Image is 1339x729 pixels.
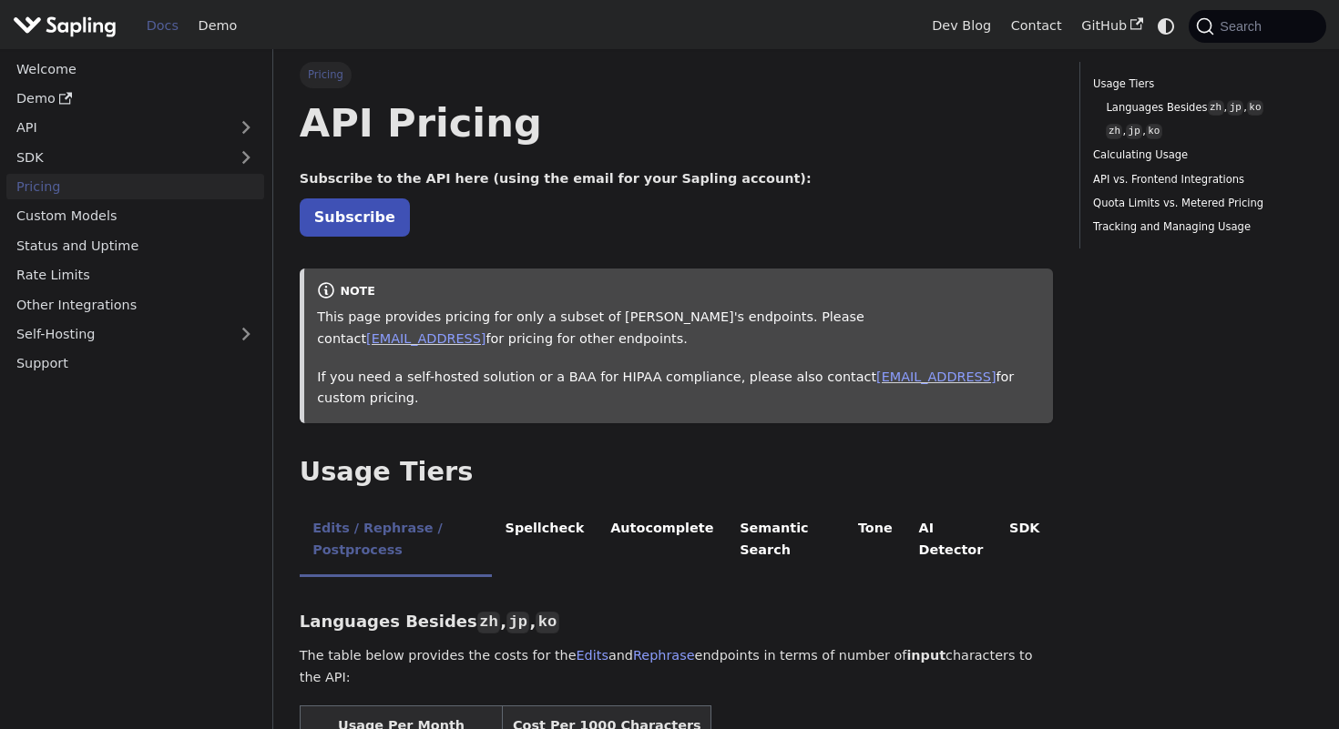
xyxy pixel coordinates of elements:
[6,291,264,318] a: Other Integrations
[997,505,1053,577] li: SDK
[13,13,123,39] a: Sapling.aiSapling.ai
[1093,147,1306,164] a: Calculating Usage
[300,62,1053,87] nav: Breadcrumbs
[189,12,247,40] a: Demo
[905,505,997,577] li: AI Detector
[727,505,845,577] li: Semantic Search
[300,505,492,577] li: Edits / Rephrase / Postprocess
[1106,124,1122,139] code: zh
[300,456,1053,489] h2: Usage Tiers
[1146,124,1162,139] code: ko
[6,144,228,170] a: SDK
[1093,218,1306,236] a: Tracking and Managing Usage
[6,174,264,200] a: Pricing
[13,13,117,39] img: Sapling.ai
[1208,100,1224,116] code: zh
[317,367,1039,410] p: If you need a self-hosted solution or a BAA for HIPAA compliance, please also contact for custom ...
[598,505,727,577] li: Autocomplete
[6,56,264,82] a: Welcome
[845,505,906,577] li: Tone
[228,144,264,170] button: Expand sidebar category 'SDK'
[1093,76,1306,93] a: Usage Tiers
[1214,19,1273,34] span: Search
[6,203,264,229] a: Custom Models
[6,232,264,258] a: Status and Uptime
[1153,13,1180,39] button: Switch between dark and light mode (currently system mode)
[300,171,812,186] strong: Subscribe to the API here (using the email for your Sapling account):
[506,612,529,633] code: jp
[577,648,608,663] a: Edits
[477,612,500,633] code: zh
[1093,195,1306,212] a: Quota Limits vs. Metered Pricing
[6,350,264,377] a: Support
[1227,100,1243,116] code: jp
[300,98,1053,147] h1: API Pricing
[1106,99,1299,116] a: Languages Besideszh,jp,ko
[300,198,410,236] a: Subscribe
[906,648,945,663] strong: input
[228,115,264,141] button: Expand sidebar category 'API'
[366,331,486,346] a: [EMAIL_ADDRESS]
[633,648,695,663] a: Rephrase
[1106,123,1299,140] a: zh,jp,ko
[300,645,1053,689] p: The table below provides the costs for the and endpoints in terms of number of characters to the ...
[536,612,558,633] code: ko
[6,86,264,112] a: Demo
[876,370,996,384] a: [EMAIL_ADDRESS]
[1189,10,1325,43] button: Search (Command+K)
[1247,100,1263,116] code: ko
[1093,171,1306,188] a: API vs. Frontend Integrations
[6,321,264,348] a: Self-Hosting
[300,62,352,87] span: Pricing
[137,12,189,40] a: Docs
[1071,12,1152,40] a: GitHub
[317,281,1039,303] div: note
[6,262,264,289] a: Rate Limits
[922,12,1000,40] a: Dev Blog
[317,307,1039,350] p: This page provides pricing for only a subset of [PERSON_NAME]'s endpoints. Please contact for pri...
[492,505,598,577] li: Spellcheck
[300,612,1053,633] h3: Languages Besides , ,
[1126,124,1142,139] code: jp
[1001,12,1072,40] a: Contact
[6,115,228,141] a: API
